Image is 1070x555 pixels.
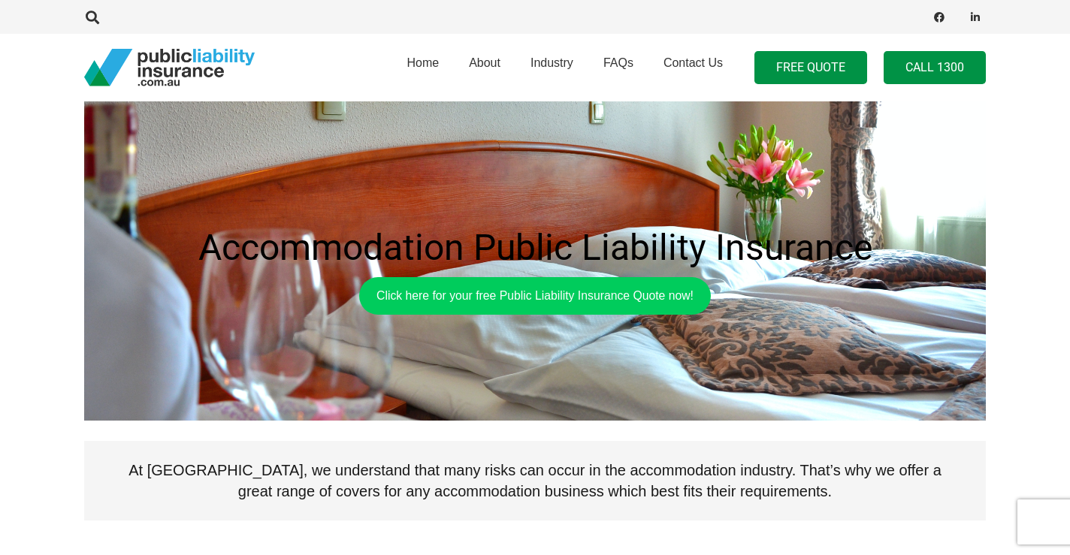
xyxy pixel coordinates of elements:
[84,441,986,520] p: At [GEOGRAPHIC_DATA], we understand that many risks can occur in the accommodation industry. That...
[929,7,950,28] a: Facebook
[754,51,867,85] a: FREE QUOTE
[77,11,107,24] a: Search
[515,29,588,106] a: Industry
[454,29,515,106] a: About
[663,56,723,69] span: Contact Us
[530,56,573,69] span: Industry
[648,29,738,106] a: Contact Us
[469,56,500,69] span: About
[965,7,986,28] a: LinkedIn
[359,277,711,315] a: Click here for your free Public Liability Insurance Quote now!
[588,29,648,106] a: FAQs
[95,226,975,270] h1: Accommodation Public Liability Insurance
[84,98,986,421] img: Accommodation Public Liability Insurance
[407,56,439,69] span: Home
[391,29,454,106] a: Home
[84,49,255,86] a: pli_logotransparent
[603,56,633,69] span: FAQs
[884,51,986,85] a: Call 1300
